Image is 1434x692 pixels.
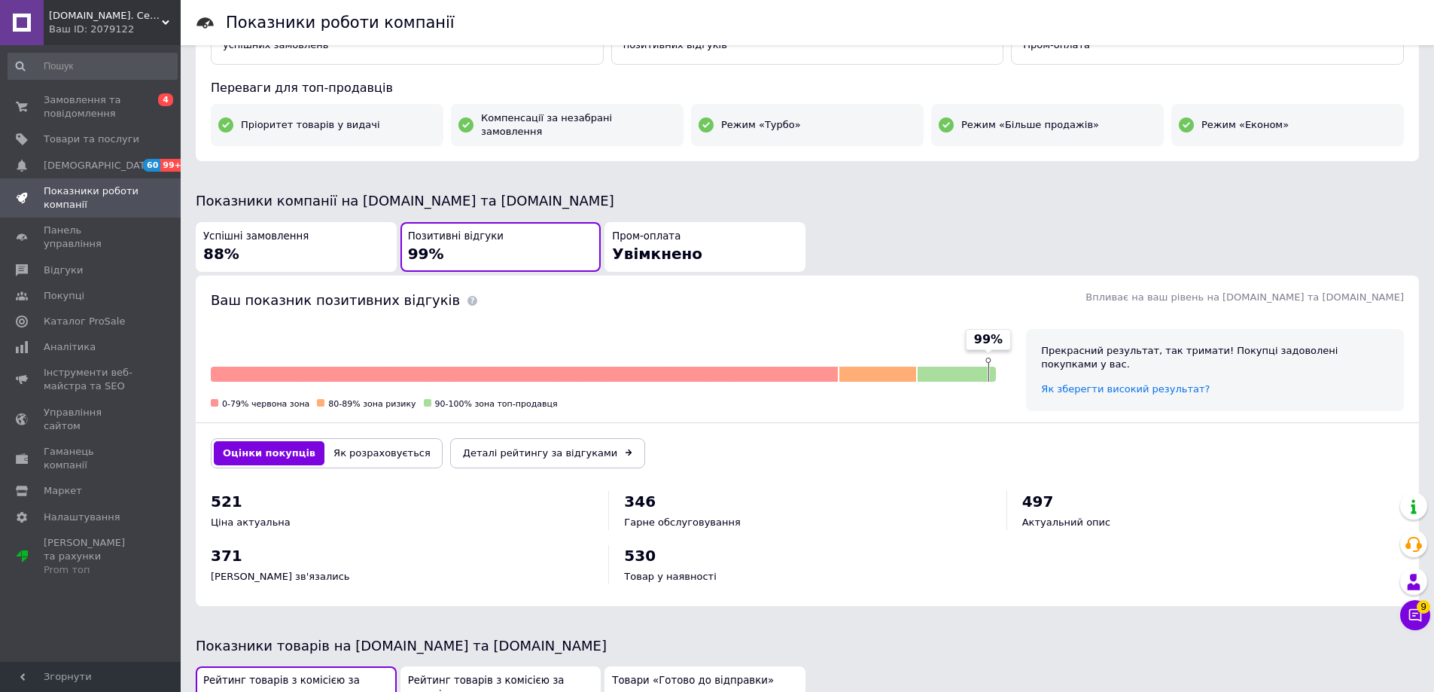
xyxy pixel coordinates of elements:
[481,111,676,139] span: Компенсації за незабрані замовлення
[44,224,139,251] span: Панель управління
[203,230,309,244] span: Успішні замовлення
[196,222,397,273] button: Успішні замовлення88%
[211,547,242,565] span: 371
[612,230,680,244] span: Пром-оплата
[44,563,139,577] div: Prom топ
[1041,383,1210,395] a: Як зберегти високий результат?
[44,315,125,328] span: Каталог ProSale
[44,406,139,433] span: Управління сайтом
[44,484,82,498] span: Маркет
[8,53,178,80] input: Пошук
[44,159,155,172] span: [DEMOGRAPHIC_DATA]
[241,118,380,132] span: Пріоритет товарів у видачі
[49,9,162,23] span: vortex.dp.ua. Сервісний центр, ремонт ноутбуків, комп'ютерів, комплектуючих, склад запчастин
[196,193,614,209] span: Показники компанії на [DOMAIN_NAME] та [DOMAIN_NAME]
[1085,291,1404,303] span: Впливає на ваш рівень на [DOMAIN_NAME] та [DOMAIN_NAME]
[44,184,139,212] span: Показники роботи компанії
[44,511,120,524] span: Налаштування
[44,340,96,354] span: Аналітика
[214,441,324,465] button: Оцінки покупців
[1417,596,1430,609] span: 9
[1400,600,1430,630] button: Чат з покупцем9
[44,133,139,146] span: Товари та послуги
[328,399,416,409] span: 80-89% зона ризику
[211,571,350,582] span: [PERSON_NAME] зв'язались
[408,230,504,244] span: Позитивні відгуки
[450,438,646,468] a: Деталі рейтингу за відгуками
[160,159,185,172] span: 99+
[211,492,242,511] span: 521
[612,245,702,263] span: Увімкнено
[324,441,440,465] button: Як розраховується
[1041,344,1389,371] div: Прекрасний результат, так тримати! Покупці задоволені покупками у вас.
[222,399,309,409] span: 0-79% червона зона
[211,81,393,95] span: Переваги для топ-продавців
[1201,118,1289,132] span: Режим «Економ»
[624,547,656,565] span: 530
[604,222,805,273] button: Пром-оплатаУвімкнено
[612,674,774,688] span: Товари «Готово до відправки»
[211,517,291,528] span: Ціна актуальна
[203,245,239,263] span: 88%
[624,517,740,528] span: Гарне обслуговування
[624,571,716,582] span: Товар у наявності
[44,445,139,472] span: Гаманець компанії
[44,289,84,303] span: Покупці
[1022,492,1054,511] span: 497
[44,264,83,277] span: Відгуки
[158,93,173,106] span: 4
[143,159,160,172] span: 60
[624,492,656,511] span: 346
[408,245,444,263] span: 99%
[961,118,1099,132] span: Режим «Більше продажів»
[400,222,601,273] button: Позитивні відгуки99%
[44,536,139,578] span: [PERSON_NAME] та рахунки
[721,118,801,132] span: Режим «Турбо»
[974,331,1003,348] span: 99%
[1022,517,1111,528] span: Актуальний опис
[435,399,558,409] span: 90-100% зона топ-продавця
[44,366,139,393] span: Інструменти веб-майстра та SEO
[44,93,139,120] span: Замовлення та повідомлення
[226,14,455,32] h1: Показники роботи компанії
[211,292,460,308] span: Ваш показник позитивних відгуків
[196,638,607,654] span: Показники товарів на [DOMAIN_NAME] та [DOMAIN_NAME]
[49,23,181,36] div: Ваш ID: 2079122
